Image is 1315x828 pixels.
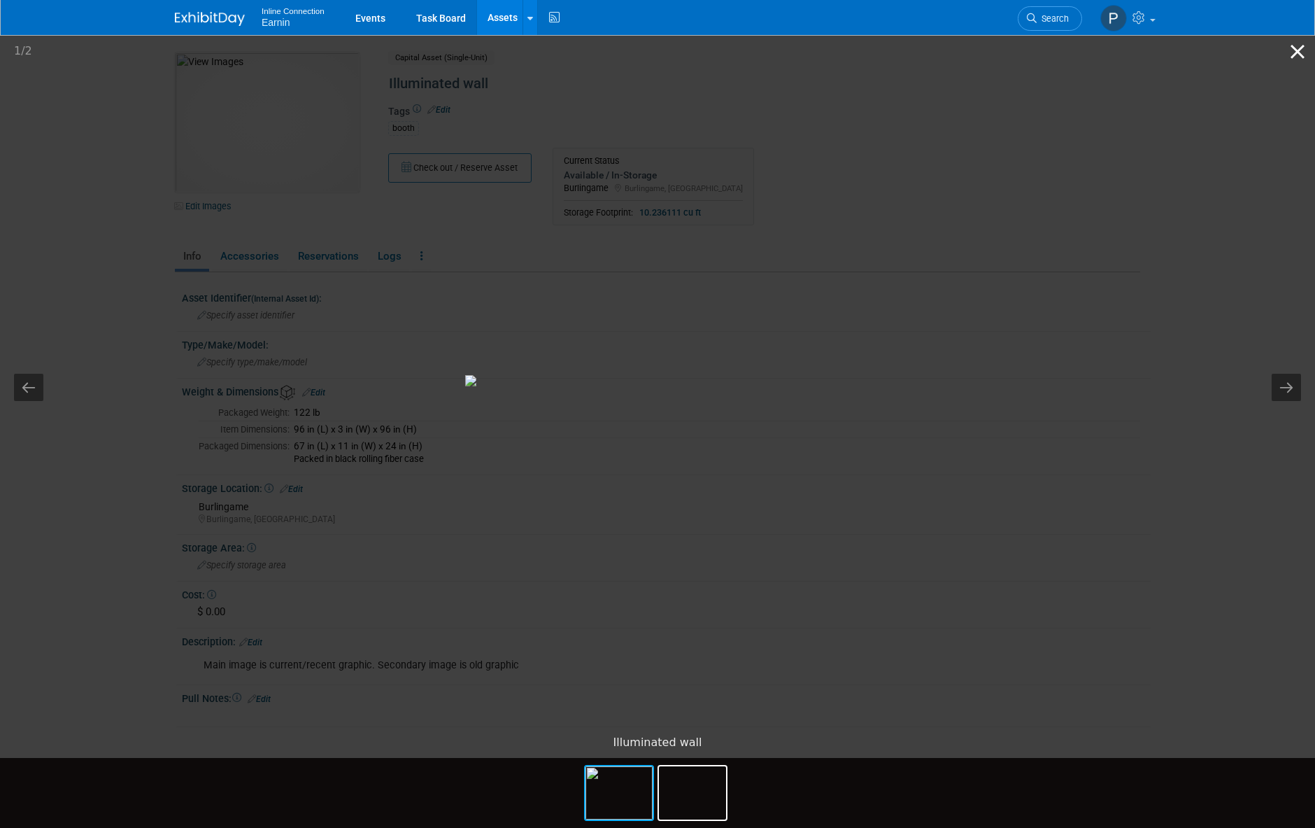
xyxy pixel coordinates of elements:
[1018,6,1082,31] a: Search
[465,375,850,386] img: Illuminated wall
[175,12,245,26] img: ExhibitDay
[1280,35,1315,68] button: Close gallery
[1272,374,1301,401] button: Next slide
[262,17,290,28] span: Earnin
[1100,5,1127,31] img: Paul Kelley
[14,374,43,401] button: Previous slide
[25,44,32,57] span: 2
[1037,13,1069,24] span: Search
[14,44,21,57] span: 1
[262,3,325,17] span: Inline Connection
